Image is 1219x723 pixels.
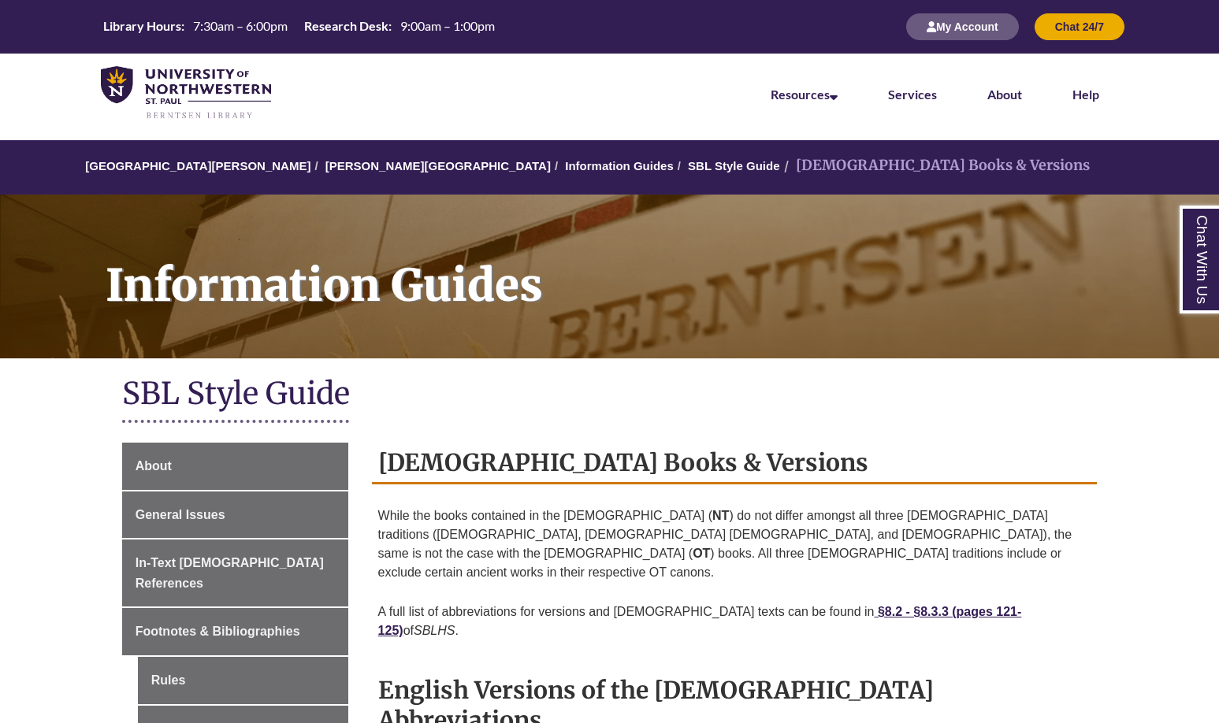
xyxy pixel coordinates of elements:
h1: Information Guides [88,195,1219,338]
span: In-Text [DEMOGRAPHIC_DATA] References [136,556,324,590]
p: A full list of abbreviations for versions and [DEMOGRAPHIC_DATA] texts can be found in of . [378,596,1091,647]
h1: SBL Style Guide [122,374,1098,416]
a: Help [1072,87,1099,102]
strong: NT [712,509,729,522]
a: Rules [138,657,348,704]
span: 9:00am – 1:00pm [400,18,495,33]
a: Information Guides [565,159,674,172]
button: My Account [906,13,1019,40]
a: [PERSON_NAME][GEOGRAPHIC_DATA] [325,159,551,172]
a: Chat 24/7 [1035,20,1124,33]
a: In-Text [DEMOGRAPHIC_DATA] References [122,539,348,606]
a: [GEOGRAPHIC_DATA][PERSON_NAME] [85,159,310,172]
a: SBL Style Guide [688,159,779,172]
button: Chat 24/7 [1035,13,1124,40]
th: Library Hours: [97,17,187,35]
a: Services [888,87,937,102]
th: Research Desk: [298,17,394,35]
table: Hours Today [97,17,501,35]
span: 7:30am – 6:00pm [193,18,288,33]
a: General Issues [122,491,348,539]
a: About [987,87,1022,102]
li: [DEMOGRAPHIC_DATA] Books & Versions [780,154,1090,177]
em: SBLHS [414,624,455,637]
a: About [122,443,348,490]
strong: OT [693,547,710,560]
p: While the books contained in the [DEMOGRAPHIC_DATA] ( ) do not differ amongst all three [DEMOGRAP... [378,500,1091,588]
h2: [DEMOGRAPHIC_DATA] Books & Versions [372,443,1098,484]
a: Resources [771,87,838,102]
a: Footnotes & Bibliographies [122,608,348,655]
span: Footnotes & Bibliographies [136,625,300,638]
img: UNWSP Library Logo [101,66,271,120]
a: My Account [906,20,1019,33]
span: About [136,459,172,473]
a: Hours Today [97,17,501,36]
span: General Issues [136,508,225,521]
